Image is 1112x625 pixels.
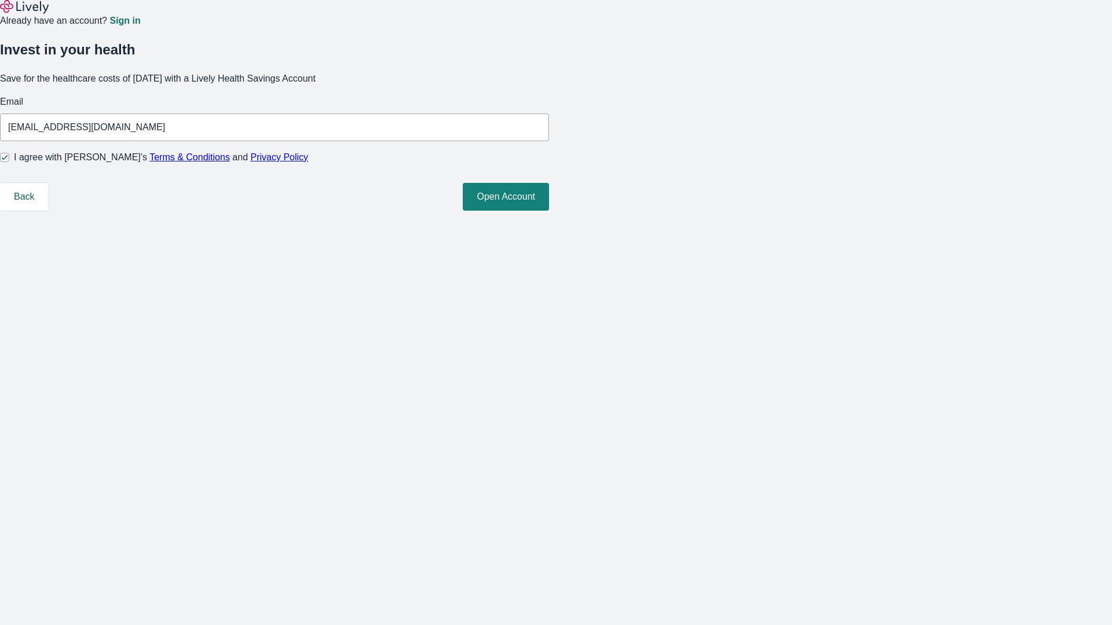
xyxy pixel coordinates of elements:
a: Terms & Conditions [149,152,230,162]
a: Privacy Policy [251,152,309,162]
a: Sign in [109,16,140,25]
span: I agree with [PERSON_NAME]’s and [14,150,308,164]
button: Open Account [463,183,549,211]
